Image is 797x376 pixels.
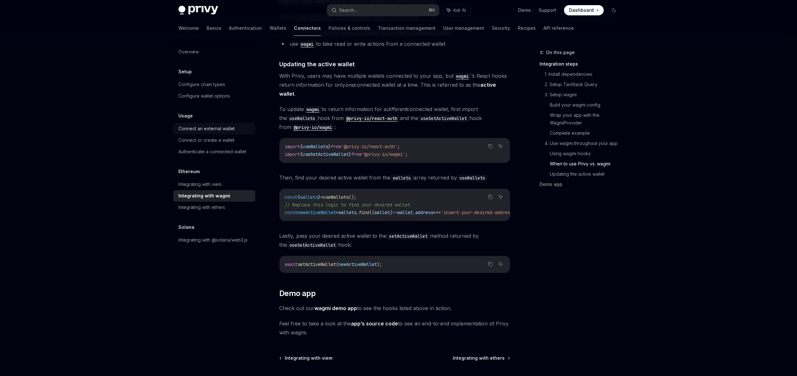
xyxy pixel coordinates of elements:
[279,319,510,337] span: Feel free to take a look at the to see an end-to-end implementation of Privy with wagmi.
[413,210,415,215] span: .
[285,261,297,267] span: await
[318,194,321,200] span: }
[546,49,575,56] span: On this page
[178,68,192,76] h5: Setup
[178,168,200,175] h5: Ethereum
[369,210,374,215] span: ((
[540,179,624,189] a: Demo app
[378,20,435,36] a: Transaction management
[173,234,255,246] a: Integrating with @solana/web3.js
[279,60,355,68] span: Updating the active wallet
[392,210,397,215] span: =>
[453,73,471,79] a: wagmi
[287,115,318,122] code: useWallets
[453,73,471,80] code: wagmi
[291,124,335,131] code: @privy-io/wagmi
[279,105,510,132] span: To update to return information for a connected wallet, first import the hook from and the hook f...
[294,20,321,36] a: Connectors
[173,79,255,90] a: Configure chain types
[359,210,369,215] span: find
[453,355,509,361] a: Integrating with ethers
[173,202,255,213] a: Integrating with ethers
[300,144,303,149] span: {
[178,6,218,15] img: dark logo
[428,8,435,13] span: ⌘ K
[280,355,332,361] a: Integrating with viem
[351,151,362,157] span: from
[550,110,624,128] a: Wrap your app with the WagmiProvider
[405,151,408,157] span: ;
[303,151,349,157] span: useSetActiveWallet
[339,6,357,14] div: Search...
[173,134,255,146] a: Connect or create a wallet
[550,128,624,138] a: Complete example
[178,180,222,188] div: Integrating with viem
[285,210,297,215] span: const
[173,146,255,157] a: Authenticate a connected wallet
[415,210,433,215] span: address
[564,5,604,15] a: Dashboard
[285,144,300,149] span: import
[550,148,624,159] a: Using wagmi hooks
[287,242,338,249] code: useSetActiveWallet
[178,125,235,132] div: Connect an external wallet
[279,231,510,249] span: Lastly, pass your desired active wallet to the method returned by the hook:
[453,7,466,13] span: Ask AI
[331,144,341,149] span: from
[279,288,315,299] span: Demo app
[390,210,392,215] span: )
[433,210,441,215] span: ===
[397,210,413,215] span: wallet
[178,204,225,211] div: Integrating with ethers
[486,193,494,201] button: Copy the contents from the code block
[285,194,297,200] span: const
[178,48,199,56] div: Overview
[178,136,234,144] div: Connect or create a wallet
[279,173,510,182] span: Then, find your desired active wallet from the array returned by
[386,106,407,112] em: different
[545,69,624,79] a: 1. Install dependencies
[173,46,255,58] a: Overview
[441,210,515,215] span: 'insert-your-desired-address'
[492,20,510,36] a: Security
[550,169,624,179] a: Updating the active wallet
[569,7,594,13] span: Dashboard
[173,190,255,202] a: Integrating with wagmi
[173,179,255,190] a: Integrating with viem
[300,151,303,157] span: {
[229,20,262,36] a: Authentication
[349,194,356,200] span: ();
[327,4,439,16] button: Search...⌘K
[338,210,356,215] span: wallets
[457,174,488,181] code: useWallets
[539,7,556,13] a: Support
[285,202,410,208] span: // Replace this logic to find your desired wallet
[173,90,255,102] a: Configure wallet options
[609,5,619,15] button: Toggle dark mode
[336,261,338,267] span: (
[545,138,624,148] a: 4. Use wagmi throughout your app
[453,355,505,361] span: Integrating with ethers
[518,20,536,36] a: Recipes
[486,260,494,268] button: Copy the contents from the code block
[442,4,470,16] button: Ask AI
[351,320,398,327] a: app’s source code
[297,210,336,215] span: newActiveWallet
[496,193,505,201] button: Ask AI
[545,79,624,90] a: 2. Setup TanStack Query
[178,20,199,36] a: Welcome
[304,106,322,112] a: wagmi
[328,144,331,149] span: }
[338,261,377,267] span: newActiveWallet
[550,100,624,110] a: Build your wagmi config
[336,210,338,215] span: =
[321,194,323,200] span: =
[496,142,505,150] button: Ask AI
[297,194,300,200] span: {
[341,144,397,149] span: '@privy-io/react-auth'
[374,210,390,215] span: wallet
[356,210,359,215] span: .
[178,92,230,100] div: Configure wallet options
[486,142,494,150] button: Copy the contents from the code block
[443,20,484,36] a: User management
